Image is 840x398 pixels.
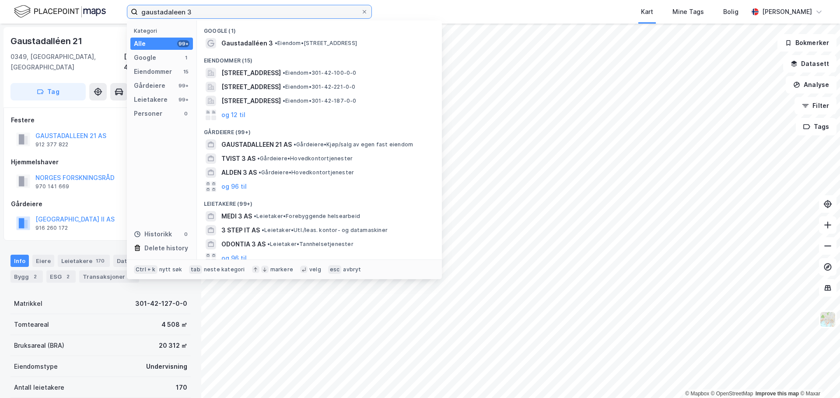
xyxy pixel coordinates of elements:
[177,82,189,89] div: 99+
[267,241,353,248] span: Leietaker • Tannhelsetjenester
[221,153,255,164] span: TVIST 3 AS
[58,255,110,267] div: Leietakere
[177,40,189,47] div: 99+
[135,298,187,309] div: 301-42-127-0-0
[783,55,836,73] button: Datasett
[283,83,356,90] span: Eiendom • 301-42-221-0-0
[134,108,162,119] div: Personer
[14,298,42,309] div: Matrikkel
[134,80,165,91] div: Gårdeiere
[283,69,285,76] span: •
[685,391,709,397] a: Mapbox
[197,122,442,138] div: Gårdeiere (99+)
[294,141,413,148] span: Gårdeiere • Kjøp/salg av egen fast eiendom
[35,183,69,190] div: 970 141 669
[275,40,357,47] span: Eiendom • [STREET_ADDRESS]
[221,167,257,178] span: ALDEN 3 AS
[159,340,187,351] div: 20 312 ㎡
[31,272,39,281] div: 2
[254,213,256,219] span: •
[134,265,157,274] div: Ctrl + k
[221,38,273,48] span: Gaustadalléen 3
[267,241,270,247] span: •
[14,361,58,372] div: Eiendomstype
[14,319,49,330] div: Tomteareal
[146,361,187,372] div: Undervisning
[63,272,72,281] div: 2
[257,155,353,162] span: Gårdeiere • Hovedkontortjenester
[197,194,442,209] div: Leietakere (99+)
[672,7,704,17] div: Mine Tags
[221,253,247,263] button: og 96 til
[10,255,29,267] div: Info
[144,243,188,253] div: Delete history
[294,141,296,148] span: •
[182,110,189,117] div: 0
[35,225,68,232] div: 916 260 172
[138,5,361,18] input: Søk på adresse, matrikkel, gårdeiere, leietakere eller personer
[10,270,43,283] div: Bygg
[259,169,261,176] span: •
[343,266,361,273] div: avbryt
[221,110,245,120] button: og 12 til
[189,265,202,274] div: tab
[762,7,812,17] div: [PERSON_NAME]
[113,255,157,267] div: Datasett
[259,169,354,176] span: Gårdeiere • Hovedkontortjenester
[134,38,146,49] div: Alle
[10,52,124,73] div: 0349, [GEOGRAPHIC_DATA], [GEOGRAPHIC_DATA]
[756,391,799,397] a: Improve this map
[197,21,442,36] div: Google (1)
[94,256,106,265] div: 170
[11,115,190,125] div: Festere
[221,139,292,150] span: GAUSTADALLEEN 21 AS
[35,141,68,148] div: 912 377 822
[79,270,139,283] div: Transaksjoner
[14,340,64,351] div: Bruksareal (BRA)
[197,50,442,66] div: Eiendommer (15)
[46,270,76,283] div: ESG
[283,83,285,90] span: •
[134,28,193,34] div: Kategori
[262,227,264,233] span: •
[14,4,106,19] img: logo.f888ab2527a4732fd821a326f86c7f29.svg
[221,82,281,92] span: [STREET_ADDRESS]
[177,96,189,103] div: 99+
[262,227,388,234] span: Leietaker • Utl./leas. kontor- og datamaskiner
[11,199,190,209] div: Gårdeiere
[796,356,840,398] div: Kontrollprogram for chat
[161,319,187,330] div: 4 508 ㎡
[10,83,86,100] button: Tag
[641,7,653,17] div: Kart
[134,229,172,239] div: Historikk
[711,391,753,397] a: OpenStreetMap
[275,40,277,46] span: •
[270,266,293,273] div: markere
[723,7,738,17] div: Bolig
[777,34,836,52] button: Bokmerker
[796,356,840,398] iframe: Chat Widget
[328,265,342,274] div: esc
[254,213,360,220] span: Leietaker • Forebyggende helsearbeid
[283,97,357,104] span: Eiendom • 301-42-187-0-0
[309,266,321,273] div: velg
[221,239,266,249] span: ODONTIA 3 AS
[10,34,84,48] div: Gaustadalléen 21
[794,97,836,114] button: Filter
[221,68,281,78] span: [STREET_ADDRESS]
[11,157,190,167] div: Hjemmelshaver
[176,382,187,393] div: 170
[221,225,260,235] span: 3 STEP IT AS
[796,118,836,135] button: Tags
[159,266,182,273] div: nytt søk
[134,94,168,105] div: Leietakere
[221,211,252,221] span: MEDI 3 AS
[182,68,189,75] div: 15
[786,76,836,93] button: Analyse
[283,97,285,104] span: •
[124,52,191,73] div: [GEOGRAPHIC_DATA], 42/127
[257,155,260,162] span: •
[182,231,189,238] div: 0
[32,255,54,267] div: Eiere
[134,52,156,63] div: Google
